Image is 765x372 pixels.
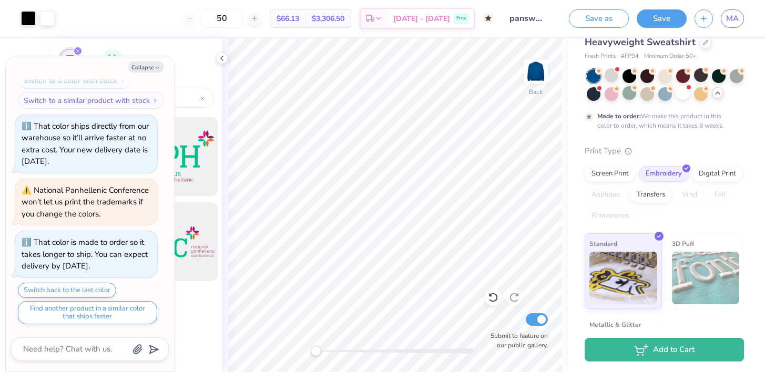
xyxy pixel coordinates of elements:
[311,346,321,356] div: Accessibility label
[637,9,687,28] button: Save
[66,55,74,64] img: Greek Marks Image
[277,13,299,24] span: $66.13
[201,9,242,28] input: – –
[675,187,705,203] div: Vinyl
[585,145,744,157] div: Print Type
[585,187,627,203] div: Applique
[585,338,744,361] button: Add to Cart
[152,97,158,104] img: Switch to a similar product with stock
[22,237,148,271] div: That color is made to order so it takes longer to ship. You can expect delivery by [DATE].
[18,283,116,298] button: Switch back to the last color
[96,49,129,80] div: filter for Greek Letters
[22,121,149,167] div: That color ships directly from our warehouse so it’ll arrive faster at no extra cost. Your new de...
[569,9,629,28] button: Save as
[529,87,543,97] div: Back
[22,185,149,219] div: National Panhellenic Conference won’t let us print the trademarks if you change the colors.
[597,112,641,120] strong: Made to order:
[672,252,740,304] img: 3D Puff
[55,49,85,80] div: filter for Greek Marks
[630,187,672,203] div: Transfers
[393,13,450,24] span: [DATE] - [DATE]
[721,9,744,28] a: MA
[107,54,118,65] img: Greek Letters Image
[485,331,548,350] label: Submit to feature on our public gallery.
[589,252,657,304] img: Standard
[18,301,157,324] button: Find another product in a similar color that ships faster
[621,52,639,61] span: # FP94
[726,13,739,25] span: MA
[585,166,636,182] div: Screen Print
[525,61,546,82] img: Back
[456,15,466,22] span: Free
[672,238,694,249] span: 3D Puff
[589,238,617,249] span: Standard
[128,61,164,73] button: Collapse
[589,319,641,330] span: Metallic & Glitter
[55,49,85,80] button: filter button
[119,77,126,84] img: Switch to a color with stock
[502,8,553,29] input: Untitled Design
[708,187,732,203] div: Foil
[692,166,743,182] div: Digital Print
[639,166,689,182] div: Embroidery
[585,208,636,224] div: Rhinestones
[96,49,129,80] button: filter button
[18,92,164,109] button: Switch to a similar product with stock
[585,52,616,61] span: Fresh Prints
[597,111,727,130] div: We make this product in this color to order, which means it takes 8 weeks.
[312,13,344,24] span: $3,306.50
[644,52,697,61] span: Minimum Order: 50 +
[18,72,131,89] button: Switch to a color with stock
